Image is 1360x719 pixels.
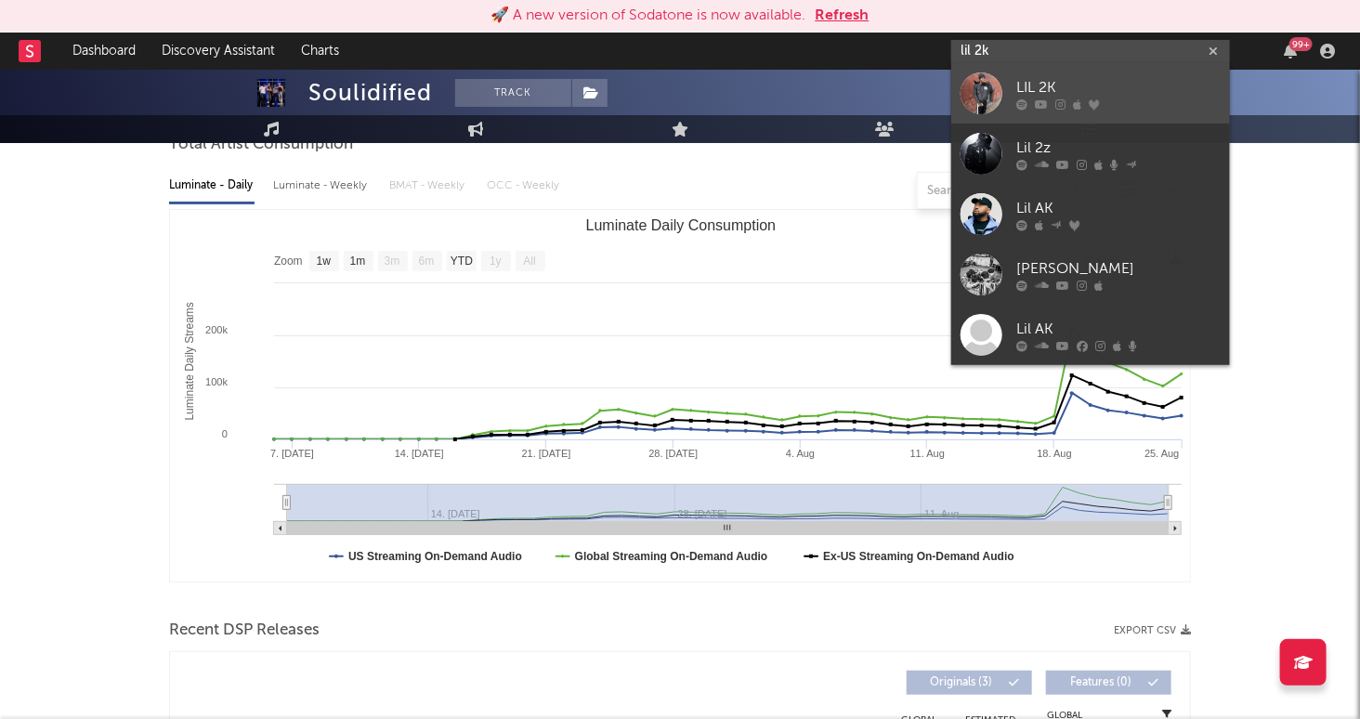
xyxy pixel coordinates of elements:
div: Soulidified [308,79,432,107]
button: Track [455,79,571,107]
text: 100k [205,376,228,387]
input: Search for artists [951,40,1230,63]
text: 6m [419,255,435,268]
div: 99 + [1289,37,1313,51]
text: 4. Aug [786,448,815,459]
div: [PERSON_NAME] [1016,258,1221,281]
div: LIL 2K [1016,77,1221,99]
text: 1w [317,255,332,268]
div: Lil AK [1016,319,1221,341]
text: 1y [490,255,502,268]
a: [PERSON_NAME] [951,244,1230,305]
text: 25. Aug [1144,448,1179,459]
text: US Streaming On-Demand Audio [348,550,522,563]
text: 11. Aug [910,448,945,459]
span: Total Artist Consumption [169,134,353,156]
span: Originals ( 3 ) [919,677,1004,688]
input: Search by song name or URL [918,184,1114,199]
text: Global Streaming On-Demand Audio [575,550,768,563]
div: Luminate - Weekly [273,170,371,202]
a: Dashboard [59,33,149,70]
text: 3m [385,255,400,268]
button: Refresh [816,5,870,27]
span: Features ( 0 ) [1058,677,1144,688]
text: Ex-US Streaming On-Demand Audio [823,550,1014,563]
a: Lil 2z [951,124,1230,184]
button: 99+ [1284,44,1297,59]
div: Lil 2z [1016,137,1221,160]
a: LIL 2K [951,63,1230,124]
text: 0 [222,428,228,439]
button: Features(0) [1046,671,1171,695]
text: Luminate Daily Streams [183,302,196,420]
a: Charts [288,33,352,70]
a: Discovery Assistant [149,33,288,70]
text: 21. [DATE] [522,448,571,459]
text: YTD [451,255,473,268]
text: 7. [DATE] [270,448,314,459]
text: 18. Aug [1038,448,1072,459]
div: Luminate - Daily [169,170,255,202]
text: 1m [350,255,366,268]
a: Lil AK [951,305,1230,365]
a: Lil AK [951,184,1230,244]
button: Originals(3) [907,671,1032,695]
button: Export CSV [1114,625,1191,636]
text: Zoom [274,255,303,268]
text: 14. [DATE] [395,448,444,459]
div: 🚀 A new version of Sodatone is now available. [491,5,806,27]
text: 28. [DATE] [648,448,698,459]
text: 200k [205,324,228,335]
svg: Luminate Daily Consumption [170,210,1191,582]
text: All [523,255,535,268]
span: Recent DSP Releases [169,620,320,642]
div: Lil AK [1016,198,1221,220]
text: Luminate Daily Consumption [586,217,777,233]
